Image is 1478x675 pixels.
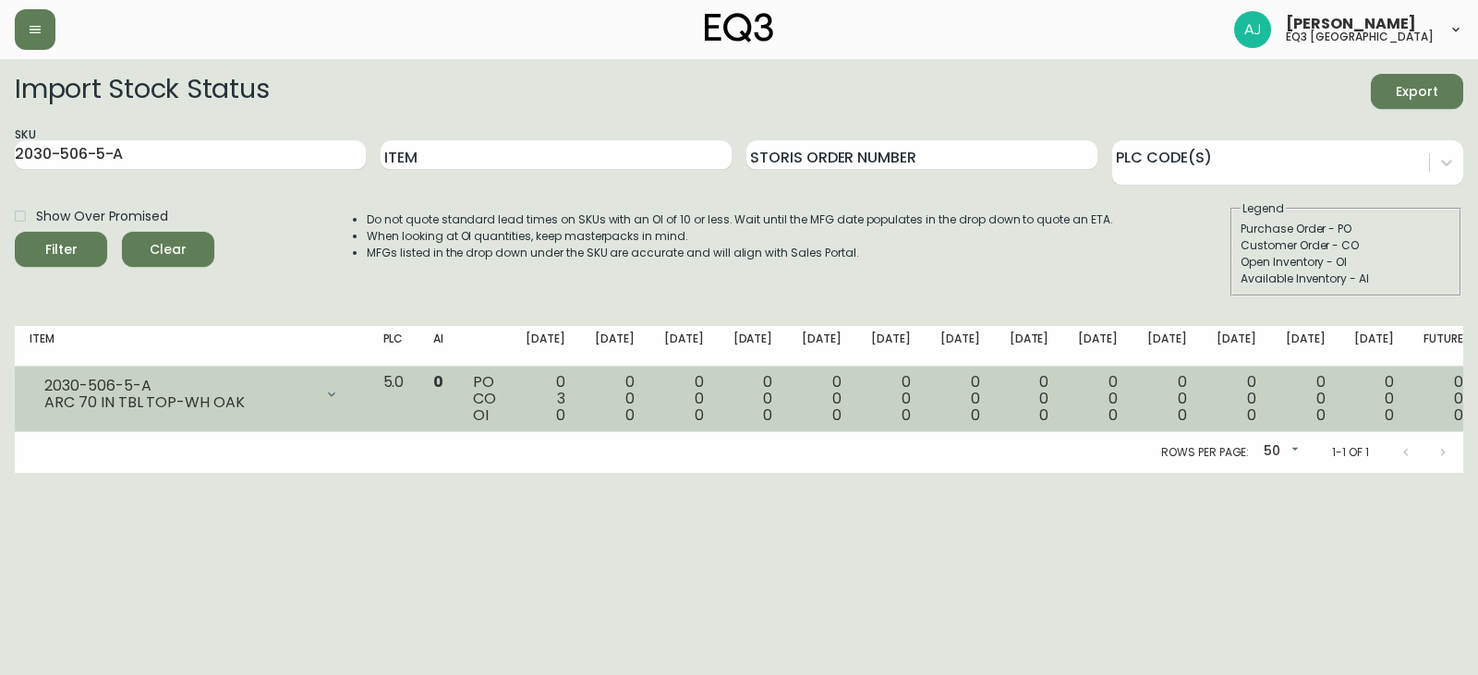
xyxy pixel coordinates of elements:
span: Export [1386,80,1448,103]
img: logo [705,13,773,42]
th: [DATE] [1271,326,1340,367]
th: [DATE] [926,326,995,367]
th: [DATE] [1339,326,1409,367]
span: 0 [695,404,704,426]
li: When looking at OI quantities, keep masterpacks in mind. [367,228,1113,245]
div: Open Inventory - OI [1241,254,1451,271]
div: 0 0 [802,374,842,424]
p: Rows per page: [1161,444,1249,461]
th: [DATE] [995,326,1064,367]
div: 0 3 [526,374,565,424]
div: 0 0 [1217,374,1256,424]
div: 2030-506-5-AARC 70 IN TBL TOP-WH OAK [30,374,354,415]
th: [DATE] [719,326,788,367]
button: Export [1371,74,1463,109]
div: 0 0 [1354,374,1394,424]
th: AI [418,326,458,367]
span: 0 [625,404,635,426]
th: Item [15,326,369,367]
th: [DATE] [649,326,719,367]
span: 0 [1247,404,1256,426]
th: PLC [369,326,419,367]
div: PO CO [473,374,496,424]
span: 0 [1108,404,1118,426]
div: 0 0 [871,374,911,424]
div: Purchase Order - PO [1241,221,1451,237]
span: Clear [137,238,200,261]
th: [DATE] [1063,326,1133,367]
li: Do not quote standard lead times on SKUs with an OI of 10 or less. Wait until the MFG date popula... [367,211,1113,228]
button: Clear [122,232,214,267]
div: 2030-506-5-A [44,378,313,394]
span: 0 [1178,404,1187,426]
span: 0 [556,404,565,426]
div: Customer Order - CO [1241,237,1451,254]
img: af7f9bdc9ec6f988d2ea9159be65c475 [1234,11,1271,48]
div: 0 0 [1010,374,1049,424]
h5: eq3 [GEOGRAPHIC_DATA] [1286,31,1434,42]
td: 5.0 [369,367,419,432]
span: Show Over Promised [36,207,168,226]
span: 0 [1454,404,1463,426]
span: 0 [832,404,842,426]
legend: Legend [1241,200,1286,217]
div: 0 0 [940,374,980,424]
div: 0 0 [733,374,773,424]
th: Future [1409,326,1478,367]
span: OI [473,404,489,426]
span: 0 [971,404,980,426]
span: 0 [1316,404,1326,426]
th: [DATE] [856,326,926,367]
li: MFGs listed in the drop down under the SKU are accurate and will align with Sales Portal. [367,245,1113,261]
span: 0 [433,371,443,392]
span: 0 [1039,404,1048,426]
th: [DATE] [1202,326,1271,367]
button: Filter [15,232,107,267]
span: 0 [763,404,772,426]
h2: Import Stock Status [15,74,269,109]
div: 0 0 [1423,374,1463,424]
div: 50 [1256,437,1302,467]
th: [DATE] [787,326,856,367]
span: 0 [1385,404,1394,426]
div: 0 0 [1286,374,1326,424]
div: 0 0 [595,374,635,424]
th: [DATE] [1133,326,1202,367]
div: 0 0 [1078,374,1118,424]
div: Available Inventory - AI [1241,271,1451,287]
div: 0 0 [1147,374,1187,424]
span: 0 [902,404,911,426]
div: ARC 70 IN TBL TOP-WH OAK [44,394,313,411]
p: 1-1 of 1 [1332,444,1369,461]
div: 0 0 [664,374,704,424]
span: [PERSON_NAME] [1286,17,1416,31]
th: [DATE] [580,326,649,367]
th: [DATE] [511,326,580,367]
